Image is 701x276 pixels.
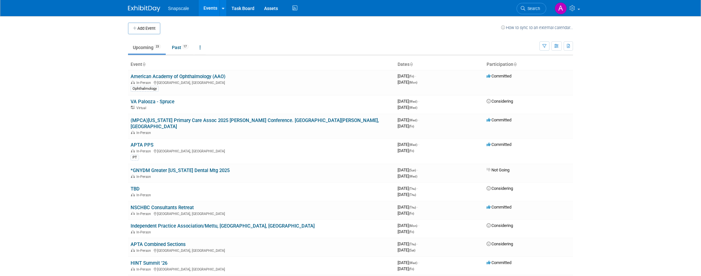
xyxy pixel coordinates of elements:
span: In-Person [136,131,153,135]
a: HINT Summit '26 [131,260,167,266]
span: - [418,260,419,265]
span: [DATE] [398,74,416,78]
img: In-Person Event [131,212,135,215]
span: - [417,186,418,191]
span: Considering [487,223,513,228]
img: In-Person Event [131,81,135,84]
img: Alex Corrigan [555,2,567,15]
span: (Fri) [409,230,414,234]
span: 17 [182,44,189,49]
span: Considering [487,241,513,246]
a: VA Palooza - Spruce [131,99,174,105]
span: (Thu) [409,187,416,190]
span: [DATE] [398,124,414,128]
img: In-Person Event [131,267,135,271]
span: [DATE] [398,192,416,197]
span: [DATE] [398,205,418,210]
span: - [418,99,419,104]
img: In-Person Event [131,175,135,178]
span: (Thu) [409,242,416,246]
span: (Sun) [409,169,416,172]
a: American Academy of Ophthalmology (AAO) [131,74,225,79]
span: In-Person [136,81,153,85]
span: Committed [487,142,511,147]
span: (Sat) [409,249,415,252]
span: - [417,241,418,246]
span: - [417,205,418,210]
span: In-Person [136,193,153,197]
a: Upcoming23 [128,41,166,54]
a: Sort by Event Name [142,62,145,67]
a: Past17 [167,41,193,54]
span: [DATE] [398,223,419,228]
span: Committed [487,205,511,210]
img: In-Person Event [131,249,135,252]
a: NSCHBC Consultants Retreat [131,205,194,210]
img: In-Person Event [131,131,135,134]
img: In-Person Event [131,193,135,196]
span: (Fri) [409,267,414,271]
span: (Wed) [409,261,417,265]
span: - [418,142,419,147]
span: Virtual [136,106,148,110]
span: [DATE] [398,168,418,172]
div: [GEOGRAPHIC_DATA], [GEOGRAPHIC_DATA] [131,80,392,85]
span: (Wed) [409,143,417,147]
span: (Wed) [409,175,417,178]
div: [GEOGRAPHIC_DATA], [GEOGRAPHIC_DATA] [131,148,392,153]
span: [DATE] [398,211,414,216]
div: Ophthalmology [131,86,159,92]
img: In-Person Event [131,149,135,152]
img: In-Person Event [131,230,135,233]
span: 23 [154,44,161,49]
span: - [415,74,416,78]
span: [DATE] [398,99,419,104]
th: Dates [395,59,484,70]
span: [DATE] [398,229,414,234]
a: How to sync to an external calendar... [501,25,573,30]
a: *GNYDM Greater [US_STATE] Dental Mtg 2025 [131,168,230,173]
span: - [418,223,419,228]
span: In-Person [136,175,153,179]
span: [DATE] [398,260,419,265]
th: Participation [484,59,573,70]
a: Independent Practice Association/Mettu, [GEOGRAPHIC_DATA], [GEOGRAPHIC_DATA] [131,223,315,229]
div: [GEOGRAPHIC_DATA], [GEOGRAPHIC_DATA] [131,211,392,216]
span: In-Person [136,249,153,253]
span: In-Person [136,212,153,216]
span: (Wed) [409,100,417,103]
span: Committed [487,260,511,265]
span: Not Going [487,168,509,172]
span: Considering [487,99,513,104]
a: APTA PPS [131,142,153,148]
span: [DATE] [398,118,419,122]
span: [DATE] [398,148,414,153]
span: [DATE] [398,186,418,191]
span: (Wed) [409,106,417,109]
span: (Fri) [409,212,414,215]
span: Snapscale [168,6,189,11]
span: Committed [487,74,511,78]
span: [DATE] [398,248,415,252]
span: (Fri) [409,75,414,78]
span: Search [525,6,540,11]
a: TBD [131,186,140,192]
a: Search [517,3,546,14]
span: Considering [487,186,513,191]
span: [DATE] [398,266,414,271]
span: In-Person [136,267,153,271]
span: - [418,118,419,122]
div: [GEOGRAPHIC_DATA], [GEOGRAPHIC_DATA] [131,266,392,271]
div: PT [131,155,139,160]
span: (Thu) [409,193,416,197]
span: [DATE] [398,142,419,147]
span: (Thu) [409,206,416,209]
div: [GEOGRAPHIC_DATA], [GEOGRAPHIC_DATA] [131,248,392,253]
button: Add Event [128,23,160,34]
span: In-Person [136,230,153,234]
span: In-Person [136,149,153,153]
span: - [417,168,418,172]
span: [DATE] [398,105,417,110]
span: (Fri) [409,149,414,153]
img: ExhibitDay [128,5,160,12]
